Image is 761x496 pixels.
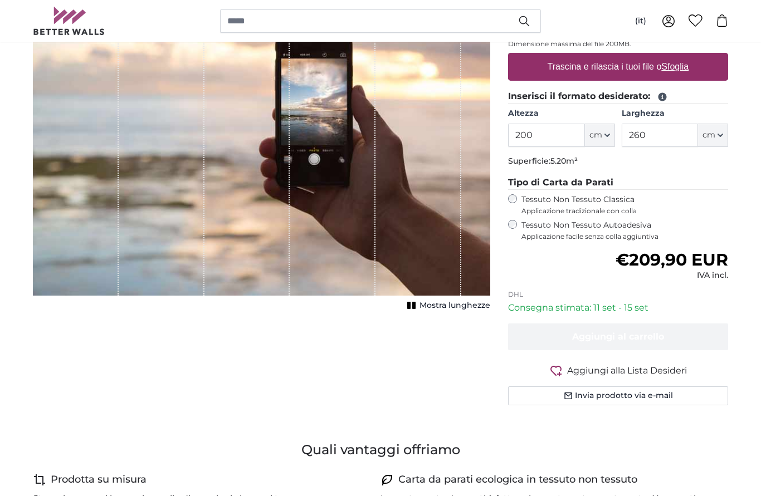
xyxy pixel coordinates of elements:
[508,40,728,48] p: Dimensione massima del file 200MB.
[33,441,728,459] h3: Quali vantaggi offriamo
[508,364,728,377] button: Aggiungi alla Lista Desideri
[521,232,728,241] span: Applicazione facile senza colla aggiuntiva
[521,220,728,241] label: Tessuto Non Tessuto Autoadesiva
[33,7,105,35] img: Betterwalls
[508,156,728,167] p: Superficie:
[567,364,687,377] span: Aggiungi alla Lista Desideri
[521,207,728,215] span: Applicazione tradizionale con colla
[508,290,728,299] p: DHL
[508,108,614,119] label: Altezza
[626,11,655,31] button: (it)
[698,124,728,147] button: cm
[508,301,728,315] p: Consegna stimata: 11 set - 15 set
[398,472,637,488] h4: Carta da parati ecologica in tessuto non tessuto
[550,156,578,166] span: 5.20m²
[419,300,490,311] span: Mostra lunghezze
[508,386,728,405] button: Invia prodotto via e-mail
[622,108,728,119] label: Larghezza
[404,298,490,313] button: Mostra lunghezze
[543,56,694,78] label: Trascina e rilascia i tuoi file o
[616,249,728,270] span: €209,90 EUR
[662,62,689,71] u: Sfoglia
[703,130,715,141] span: cm
[616,270,728,281] div: IVA incl.
[585,124,615,147] button: cm
[51,472,147,488] h4: Prodotta su misura
[521,194,728,215] label: Tessuto Non Tessuto Classica
[508,323,728,350] button: Aggiungi al carrello
[508,176,728,190] legend: Tipo di Carta da Parati
[508,90,728,104] legend: Inserisci il formato desiderato:
[572,331,664,342] span: Aggiungi al carrello
[589,130,602,141] span: cm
